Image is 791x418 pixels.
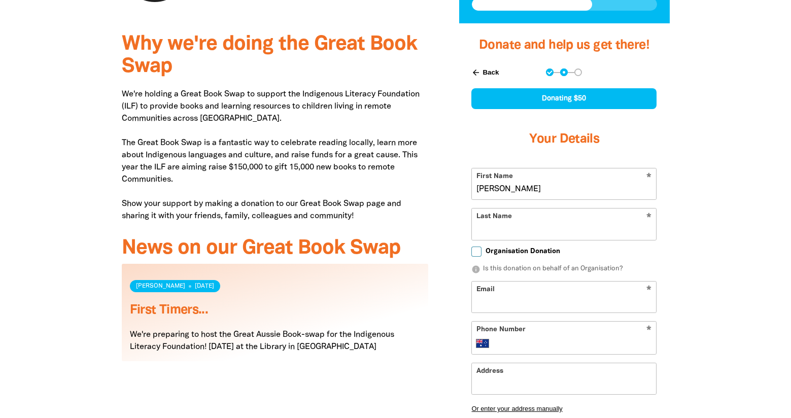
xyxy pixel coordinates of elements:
[122,264,429,373] div: Paginated content
[646,326,651,335] i: Required
[130,304,209,316] a: First Timers...
[479,40,649,51] span: Donate and help us get there!
[574,68,582,76] button: Navigate to step 3 of 3 to enter your payment details
[471,68,480,77] i: arrow_back
[560,68,568,76] button: Navigate to step 2 of 3 to enter your details
[122,237,429,260] h3: News on our Great Book Swap
[471,119,657,160] h3: Your Details
[546,68,554,76] button: Navigate to step 1 of 3 to enter your donation amount
[486,247,560,256] span: Organisation Donation
[471,247,482,257] input: Organisation Donation
[467,64,503,81] button: Back
[471,264,657,274] p: Is this donation on behalf of an Organisation?
[122,35,417,76] span: Why we're doing the Great Book Swap
[471,405,657,412] button: Or enter your address manually
[122,88,429,222] p: We're holding a Great Book Swap to support the Indigenous Literacy Foundation (ILF) to provide bo...
[471,265,480,274] i: info
[471,88,657,109] div: Donating $50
